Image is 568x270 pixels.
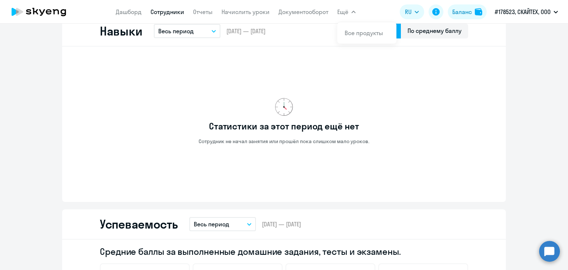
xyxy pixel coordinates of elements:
[345,29,383,37] a: Все продукты
[222,8,270,16] a: Начислить уроки
[194,220,229,229] p: Весь период
[448,4,487,19] button: Балансbalance
[209,120,359,132] h3: Статистики за этот период ещё нет
[193,8,213,16] a: Отчеты
[100,24,142,38] h2: Навыки
[337,4,356,19] button: Ещё
[278,8,328,16] a: Документооборот
[158,27,194,36] p: Весь период
[275,98,293,116] img: no-data
[154,24,220,38] button: Весь период
[408,26,461,35] div: По среднему баллу
[405,7,412,16] span: RU
[116,8,142,16] a: Дашборд
[475,8,482,16] img: balance
[100,246,468,257] h2: Средние баллы за выполненные домашние задания, тесты и экзамены.
[452,7,472,16] div: Баланс
[491,3,562,21] button: #178523, СКАЙТЕХ, ООО
[100,217,177,232] h2: Успеваемость
[400,4,424,19] button: RU
[262,220,301,228] span: [DATE] — [DATE]
[151,8,184,16] a: Сотрудники
[189,217,256,231] button: Весь период
[199,138,369,145] p: Сотрудник не начал занятия или прошёл пока слишком мало уроков.
[495,7,551,16] p: #178523, СКАЙТЕХ, ООО
[226,27,266,35] span: [DATE] — [DATE]
[337,7,348,16] span: Ещё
